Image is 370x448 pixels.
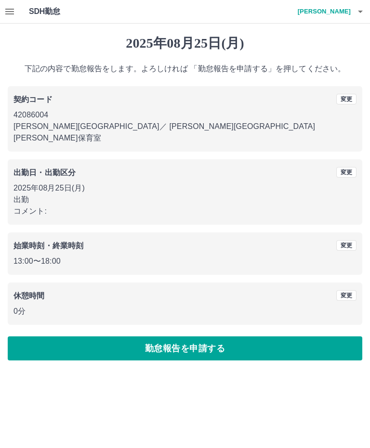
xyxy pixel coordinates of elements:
h1: 2025年08月25日(月) [8,35,362,51]
b: 始業時刻・終業時刻 [13,242,83,250]
p: 出勤 [13,194,357,205]
p: コメント: [13,205,357,217]
p: 0分 [13,306,357,317]
p: 下記の内容で勤怠報告をします。よろしければ 「勤怠報告を申請する」を押してください。 [8,63,362,75]
p: [PERSON_NAME][GEOGRAPHIC_DATA] ／ [PERSON_NAME][GEOGRAPHIC_DATA][PERSON_NAME]保育室 [13,121,357,144]
button: 変更 [336,240,357,251]
p: 42086004 [13,109,357,121]
b: 出勤日・出勤区分 [13,168,76,177]
p: 13:00 〜 18:00 [13,256,357,267]
button: 変更 [336,94,357,104]
b: 契約コード [13,95,53,103]
button: 変更 [336,290,357,301]
button: 変更 [336,167,357,178]
button: 勤怠報告を申請する [8,336,362,360]
p: 2025年08月25日(月) [13,182,357,194]
b: 休憩時間 [13,292,45,300]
